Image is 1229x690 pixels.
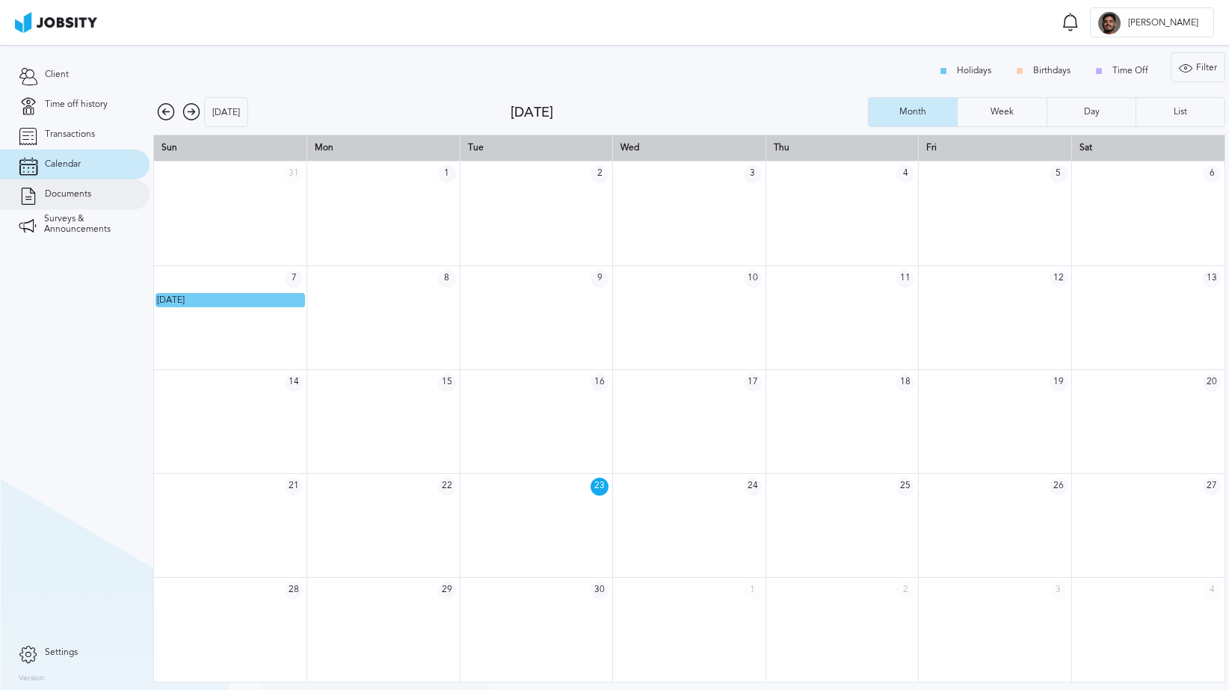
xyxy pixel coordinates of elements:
span: Thu [774,142,789,153]
span: 15 [438,374,456,392]
span: 7 [285,270,303,288]
span: Surveys & Announcements [44,214,131,235]
span: 19 [1050,374,1068,392]
span: 2 [591,165,609,183]
div: Day [1076,107,1107,117]
span: 26 [1050,478,1068,496]
span: 3 [744,165,762,183]
button: [DATE] [204,97,248,127]
span: Mon [315,142,333,153]
span: Wed [620,142,639,153]
span: 11 [896,270,914,288]
span: 16 [591,374,609,392]
span: 29 [438,582,456,600]
span: 28 [285,582,303,600]
span: 6 [1203,165,1221,183]
div: R [1098,12,1121,34]
span: 18 [896,374,914,392]
span: 24 [744,478,762,496]
button: Filter [1171,52,1225,82]
button: Month [868,97,957,127]
span: 20 [1203,374,1221,392]
span: 23 [591,478,609,496]
div: List [1166,107,1195,117]
button: Day [1047,97,1136,127]
span: [DATE] [157,295,185,305]
span: 5 [1050,165,1068,183]
span: Settings [45,647,78,658]
span: Documents [45,189,91,200]
span: Sun [161,142,177,153]
span: 4 [896,165,914,183]
span: 10 [744,270,762,288]
div: [DATE] [205,98,247,128]
div: Month [892,107,934,117]
button: List [1136,97,1225,127]
span: 12 [1050,270,1068,288]
span: 30 [591,582,609,600]
div: Filter [1171,53,1225,83]
button: Week [957,97,1046,127]
span: 13 [1203,270,1221,288]
span: 1 [438,165,456,183]
span: Client [45,70,69,80]
span: 22 [438,478,456,496]
span: 21 [285,478,303,496]
button: R[PERSON_NAME] [1090,7,1214,37]
span: 2 [896,582,914,600]
span: 27 [1203,478,1221,496]
span: 31 [285,165,303,183]
span: Fri [926,142,937,153]
span: 14 [285,374,303,392]
span: 17 [744,374,762,392]
div: Week [983,107,1021,117]
div: [DATE] [511,105,868,120]
span: Time off history [45,99,108,110]
span: 1 [744,582,762,600]
span: 9 [591,270,609,288]
img: ab4bad089aa723f57921c736e9817d99.png [15,12,97,33]
span: 25 [896,478,914,496]
span: 4 [1203,582,1221,600]
span: 3 [1050,582,1068,600]
span: Tue [468,142,484,153]
span: Calendar [45,159,81,170]
span: [PERSON_NAME] [1121,18,1206,28]
span: Transactions [45,129,95,140]
span: Sat [1079,142,1092,153]
span: 8 [438,270,456,288]
label: Version: [19,674,46,683]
